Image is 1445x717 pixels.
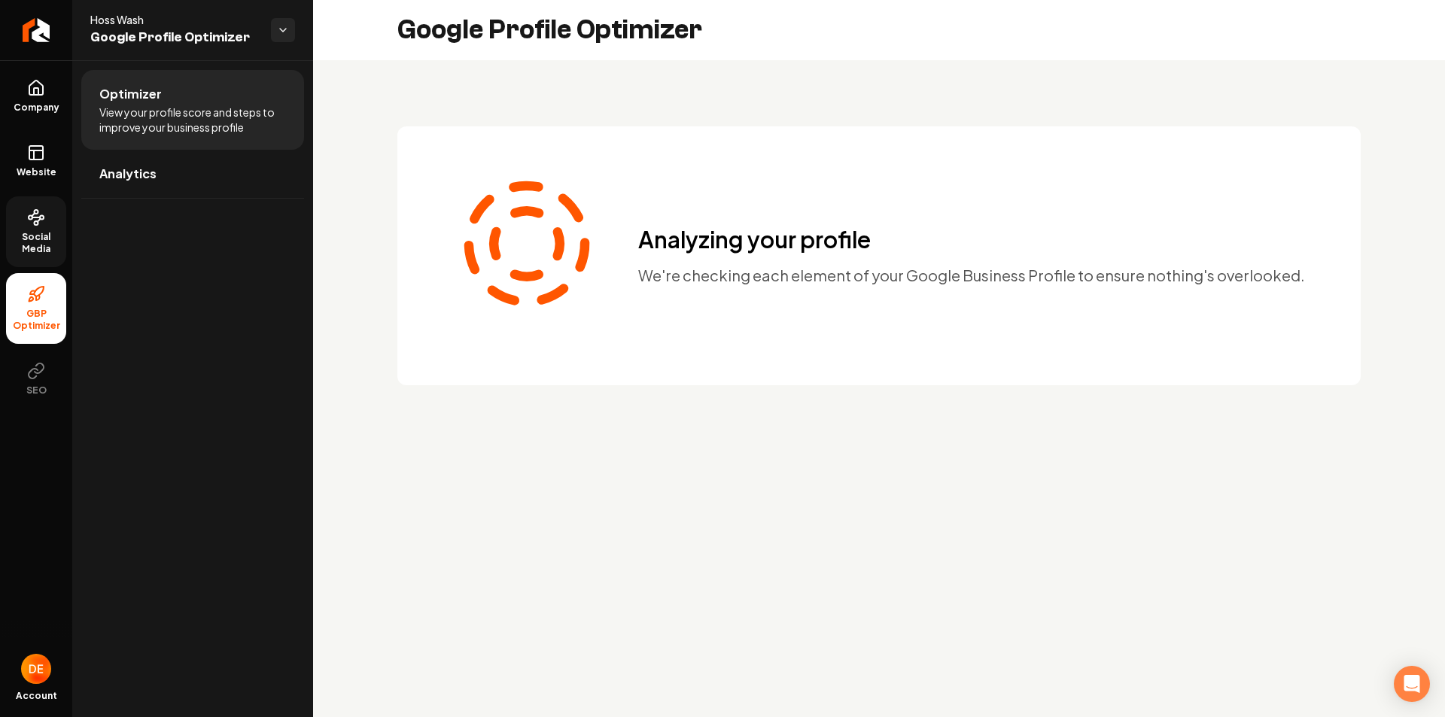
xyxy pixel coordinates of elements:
span: Company [8,102,65,114]
a: Analytics [81,150,304,198]
span: Optimizer [99,85,162,103]
span: GBP Optimizer [6,308,66,332]
div: Open Intercom Messenger [1394,666,1430,702]
a: Company [6,67,66,126]
span: Social Media [6,231,66,255]
span: SEO [20,384,53,396]
span: Website [11,166,62,178]
button: SEO [6,350,66,409]
img: Dylan Evanich [21,654,51,684]
span: Hoss Wash [90,12,259,27]
span: Analytics [99,165,157,183]
h2: Google Profile Optimizer [397,15,702,45]
button: Open user button [21,654,51,684]
a: Website [6,132,66,190]
span: Google Profile Optimizer [90,27,259,48]
span: Account [16,690,57,702]
img: Rebolt Logo [23,18,50,42]
h1: Analyzing your profile [638,226,1305,253]
p: We're checking each element of your Google Business Profile to ensure nothing's overlooked. [638,265,1305,286]
a: Social Media [6,196,66,267]
span: View your profile score and steps to improve your business profile [99,105,286,135]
